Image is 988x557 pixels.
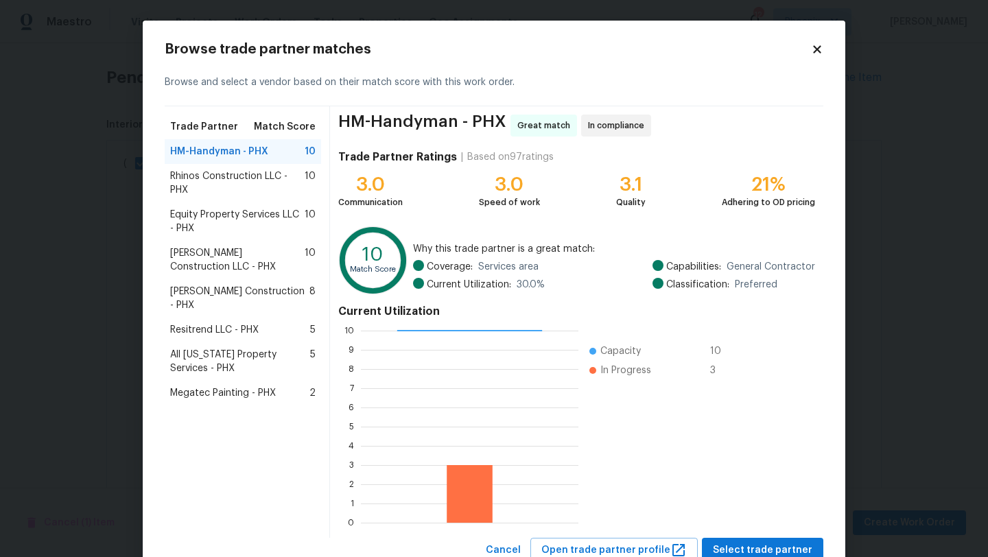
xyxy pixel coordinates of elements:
div: Speed of work [479,195,540,209]
span: 10 [305,169,316,197]
span: HM-Handyman - PHX [338,115,506,137]
span: 3 [710,364,732,377]
span: Coverage: [427,260,473,274]
span: [PERSON_NAME] Construction LLC - PHX [170,246,305,274]
span: Current Utilization: [427,278,511,292]
text: 6 [349,403,354,412]
text: 10 [362,245,384,264]
text: 1 [351,499,354,508]
span: Equity Property Services LLC - PHX [170,208,305,235]
span: Preferred [735,278,777,292]
span: Match Score [254,120,316,134]
text: 4 [349,442,354,450]
div: Based on 97 ratings [467,150,554,164]
div: 3.1 [616,178,646,191]
text: 8 [349,365,354,373]
div: 3.0 [338,178,403,191]
span: 5 [310,323,316,337]
text: 5 [349,423,354,431]
span: [PERSON_NAME] Construction - PHX [170,285,309,312]
text: 7 [350,384,354,392]
text: 2 [349,480,354,488]
span: Why this trade partner is a great match: [413,242,815,256]
span: 30.0 % [517,278,545,292]
span: 10 [305,208,316,235]
span: All [US_STATE] Property Services - PHX [170,348,310,375]
span: Megatec Painting - PHX [170,386,276,400]
span: 2 [309,386,316,400]
h4: Current Utilization [338,305,815,318]
span: Services area [478,260,539,274]
span: In compliance [588,119,650,132]
div: Adhering to OD pricing [722,195,815,209]
text: 3 [349,461,354,469]
div: 3.0 [479,178,540,191]
span: Resitrend LLC - PHX [170,323,259,337]
span: Trade Partner [170,120,238,134]
text: Match Score [350,265,396,273]
div: Browse and select a vendor based on their match score with this work order. [165,59,823,106]
div: Communication [338,195,403,209]
div: Quality [616,195,646,209]
span: In Progress [600,364,651,377]
span: 10 [305,145,316,158]
span: 10 [305,246,316,274]
h4: Trade Partner Ratings [338,150,457,164]
h2: Browse trade partner matches [165,43,811,56]
text: 9 [349,346,354,354]
span: Rhinos Construction LLC - PHX [170,169,305,197]
span: 8 [309,285,316,312]
text: 0 [348,519,354,527]
span: Great match [517,119,576,132]
span: 10 [710,344,732,358]
span: Capabilities: [666,260,721,274]
div: 21% [722,178,815,191]
div: | [457,150,467,164]
span: Classification: [666,278,729,292]
span: Capacity [600,344,641,358]
span: HM-Handyman - PHX [170,145,268,158]
text: 10 [344,327,354,335]
span: General Contractor [727,260,815,274]
span: 5 [310,348,316,375]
